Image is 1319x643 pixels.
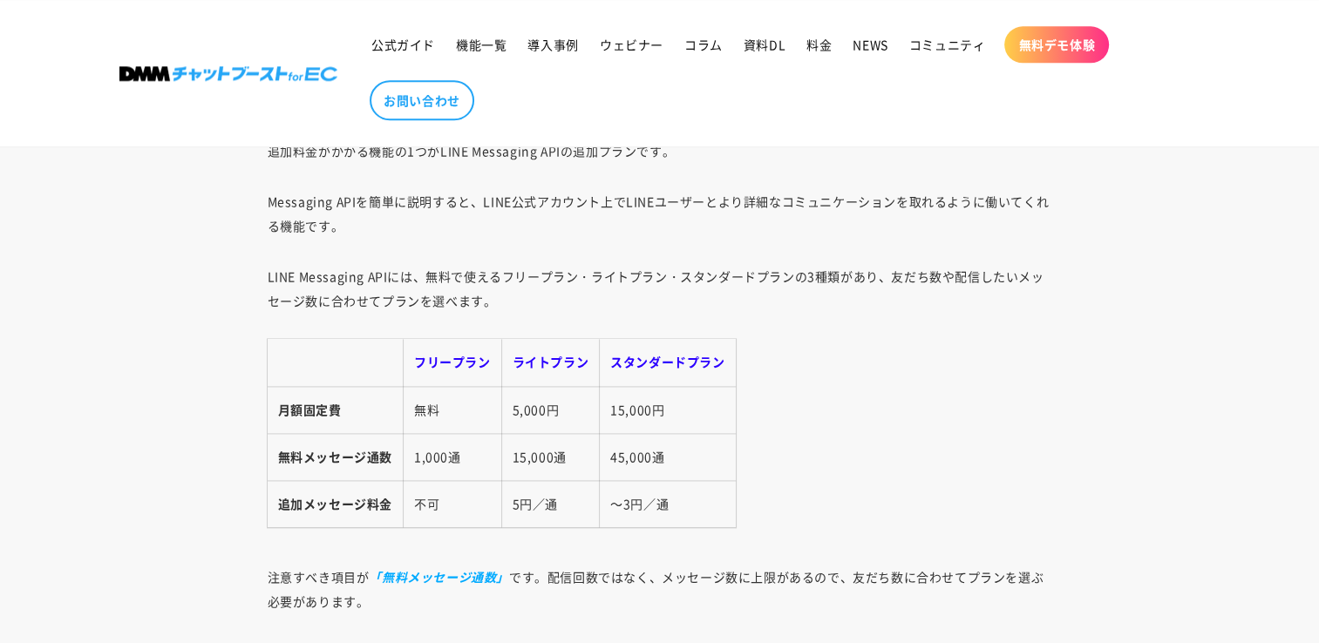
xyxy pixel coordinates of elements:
[501,386,600,433] td: 5,000円
[501,481,600,528] td: 5円／通
[278,401,342,418] strong: 月額固定費
[796,26,842,63] a: 料金
[513,353,589,370] strong: ライトプラン
[370,80,474,120] a: お問い合わせ
[733,26,796,63] a: 資料DL
[909,37,986,52] span: コミュニティ
[403,481,501,528] td: 不可
[268,565,1052,613] p: 注意すべき項目が です。配信回数ではなく、メッセージ数に上限があるので、友だち数に合わせてプランを選ぶ必要があります。
[1004,26,1109,63] a: 無料デモ体験
[445,26,517,63] a: 機能一覧
[268,189,1052,238] p: Messaging APIを簡単に説明すると、LINE公式アカウント上でLINEユーザーとより詳細なコミュニケーションを取れるように働いてくれる機能です。
[369,568,509,585] em: 「無料メッセージ通数」
[501,433,600,480] td: 15,000通
[600,481,736,528] td: ～3円／通
[361,26,445,63] a: 公式ガイド
[600,37,663,52] span: ウェビナー
[589,26,674,63] a: ウェビナー
[371,37,435,52] span: 公式ガイド
[674,26,733,63] a: コラム
[268,139,1052,163] p: 追加料金がかかる機能の1つがLINE Messaging APIの追加プランです。
[842,26,898,63] a: NEWS
[403,386,501,433] td: 無料
[456,37,507,52] span: 機能一覧
[414,353,491,370] strong: フリープラン
[403,433,501,480] td: 1,000通
[899,26,996,63] a: コミュニティ
[853,37,887,52] span: NEWS
[684,37,723,52] span: コラム
[268,264,1052,313] p: LINE Messaging APIには、無料で使えるフリープラン・ライトプラン・スタンダードプランの3種類があり、友だち数や配信したいメッセージ数に合わせてプランを選べます。
[384,92,460,108] span: お問い合わせ
[600,386,736,433] td: 15,000円
[517,26,588,63] a: 導入事例
[278,495,392,512] strong: 追加メッセージ料金
[610,353,724,370] strong: スタンダードプラン
[744,37,785,52] span: 資料DL
[527,37,578,52] span: 導入事例
[806,37,832,52] span: 料金
[1018,37,1095,52] span: 無料デモ体験
[278,448,392,465] strong: 無料メッセージ通数
[119,66,337,81] img: 株式会社DMM Boost
[600,433,736,480] td: 45,000通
